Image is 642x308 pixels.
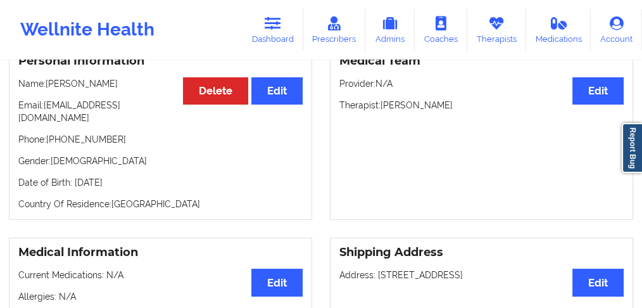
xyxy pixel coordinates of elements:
p: Email: [EMAIL_ADDRESS][DOMAIN_NAME] [18,99,303,124]
p: Address: [STREET_ADDRESS] [339,269,624,281]
h3: Shipping Address [339,245,624,260]
a: Report Bug [622,123,642,173]
p: Therapist: [PERSON_NAME] [339,99,624,112]
a: Admins [365,9,415,51]
h3: Medical Information [18,245,303,260]
button: Delete [183,77,248,105]
p: Phone: [PHONE_NUMBER] [18,133,303,146]
button: Edit [572,269,624,296]
a: Prescribers [303,9,366,51]
a: Account [591,9,642,51]
h3: Personal Information [18,54,303,68]
p: Allergies: N/A [18,290,303,303]
a: Coaches [415,9,467,51]
button: Edit [572,77,624,105]
a: Medications [526,9,591,51]
button: Edit [251,269,303,296]
h3: Medical Team [339,54,624,68]
p: Current Medications: N/A [18,269,303,281]
p: Name: [PERSON_NAME] [18,77,303,90]
a: Therapists [467,9,526,51]
a: Dashboard [242,9,303,51]
button: Edit [251,77,303,105]
p: Gender: [DEMOGRAPHIC_DATA] [18,155,303,167]
p: Country Of Residence: [GEOGRAPHIC_DATA] [18,198,303,210]
p: Date of Birth: [DATE] [18,176,303,189]
p: Provider: N/A [339,77,624,90]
